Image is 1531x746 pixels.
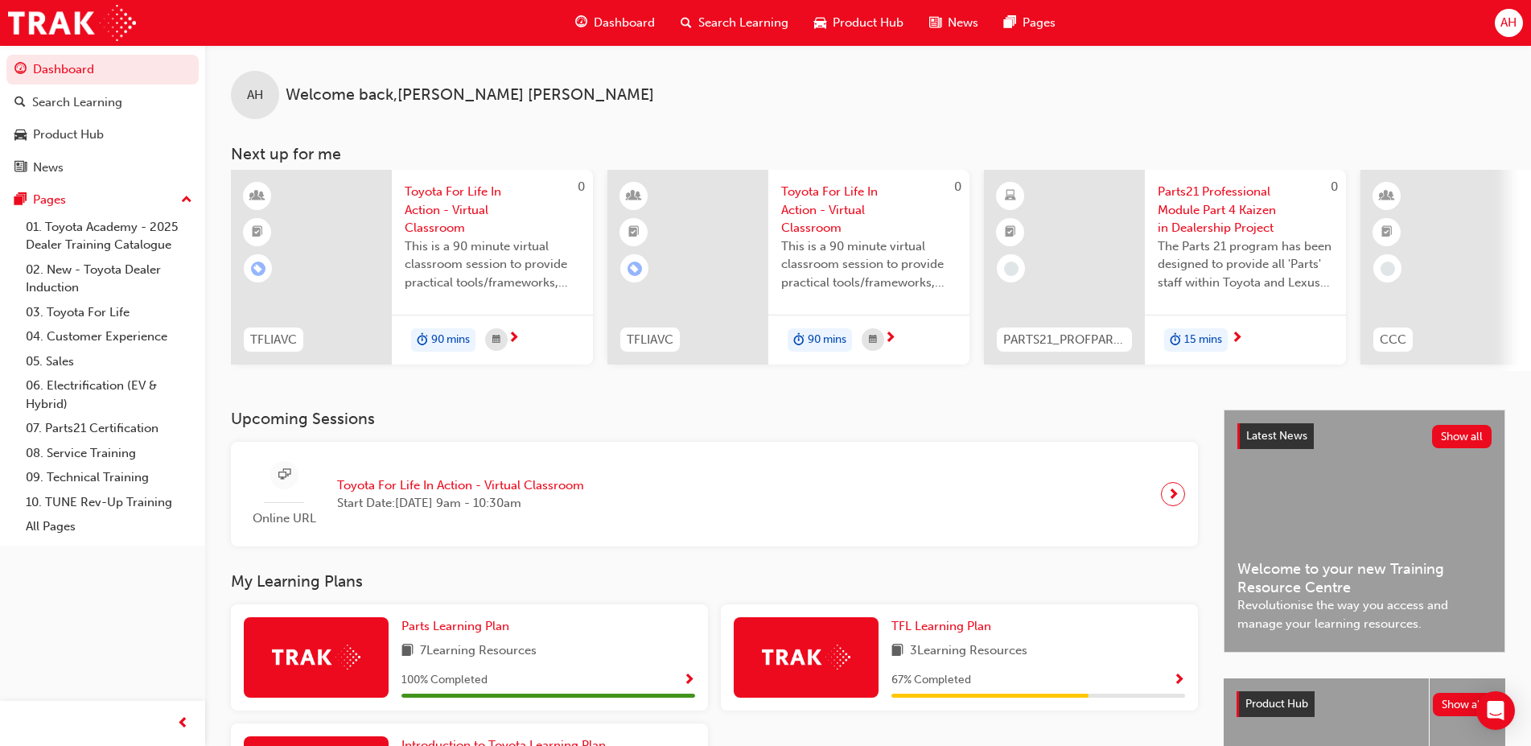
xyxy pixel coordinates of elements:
[891,617,998,636] a: TFL Learning Plan
[6,120,199,150] a: Product Hub
[1170,330,1181,351] span: duration-icon
[401,671,488,690] span: 100 % Completed
[1173,670,1185,690] button: Show Progress
[19,300,199,325] a: 03. Toyota For Life
[231,170,593,365] a: 0TFLIAVCToyota For Life In Action - Virtual ClassroomThis is a 90 minute virtual classroom sessio...
[337,476,584,495] span: Toyota For Life In Action - Virtual Classroom
[14,96,26,110] span: search-icon
[19,349,199,374] a: 05. Sales
[891,671,971,690] span: 67 % Completed
[337,494,584,513] span: Start Date: [DATE] 9am - 10:30am
[814,13,826,33] span: car-icon
[627,331,673,349] span: TFLIAVC
[1167,483,1179,505] span: next-icon
[1237,560,1492,596] span: Welcome to your new Training Resource Centre
[177,714,189,734] span: prev-icon
[808,331,846,349] span: 90 mins
[578,179,585,194] span: 0
[244,509,324,528] span: Online URL
[1003,331,1126,349] span: PARTS21_PROFPART4_0923_EL
[14,63,27,77] span: guage-icon
[1381,186,1393,207] span: learningResourceType_INSTRUCTOR_LED-icon
[19,373,199,416] a: 06. Electrification (EV & Hybrid)
[1381,222,1393,243] span: booktick-icon
[286,86,654,105] span: Welcome back , [PERSON_NAME] [PERSON_NAME]
[19,465,199,490] a: 09. Technical Training
[575,13,587,33] span: guage-icon
[19,258,199,300] a: 02. New - Toyota Dealer Induction
[19,416,199,441] a: 07. Parts21 Certification
[1381,262,1395,276] span: learningRecordVerb_NONE-icon
[272,645,360,670] img: Trak
[1004,262,1019,276] span: learningRecordVerb_NONE-icon
[244,455,1185,534] a: Online URLToyota For Life In Action - Virtual ClassroomStart Date:[DATE] 9am - 10:30am
[19,490,199,515] a: 10. TUNE Rev-Up Training
[562,6,668,39] a: guage-iconDashboard
[33,159,64,177] div: News
[683,670,695,690] button: Show Progress
[6,153,199,183] a: News
[891,619,991,633] span: TFL Learning Plan
[984,170,1346,365] a: 0PARTS21_PROFPART4_0923_ELParts21 Professional Module Part 4 Kaizen in Dealership ProjectThe Part...
[1237,423,1492,449] a: Latest NewsShow all
[1237,691,1492,717] a: Product HubShow all
[6,52,199,185] button: DashboardSearch LearningProduct HubNews
[1331,179,1338,194] span: 0
[405,237,580,292] span: This is a 90 minute virtual classroom session to provide practical tools/frameworks, behaviours a...
[6,185,199,215] button: Pages
[278,465,290,485] span: sessionType_ONLINE_URL-icon
[681,13,692,33] span: search-icon
[14,161,27,175] span: news-icon
[14,193,27,208] span: pages-icon
[948,14,978,32] span: News
[431,331,470,349] span: 90 mins
[1380,331,1406,349] span: CCC
[231,572,1198,591] h3: My Learning Plans
[14,128,27,142] span: car-icon
[1476,691,1515,730] div: Open Intercom Messenger
[628,262,642,276] span: learningRecordVerb_ENROLL-icon
[252,222,263,243] span: booktick-icon
[910,641,1027,662] span: 3 Learning Resources
[205,145,1531,163] h3: Next up for me
[231,410,1198,428] h3: Upcoming Sessions
[1495,9,1523,37] button: AH
[1246,429,1307,443] span: Latest News
[628,222,640,243] span: booktick-icon
[1184,331,1222,349] span: 15 mins
[781,237,957,292] span: This is a 90 minute virtual classroom session to provide practical tools/frameworks, behaviours a...
[954,179,961,194] span: 0
[8,5,136,41] img: Trak
[19,441,199,466] a: 08. Service Training
[1245,697,1308,711] span: Product Hub
[869,330,877,350] span: calendar-icon
[1023,14,1056,32] span: Pages
[252,186,263,207] span: learningResourceType_INSTRUCTOR_LED-icon
[1005,186,1016,207] span: learningResourceType_ELEARNING-icon
[698,14,788,32] span: Search Learning
[33,126,104,144] div: Product Hub
[1158,237,1333,292] span: The Parts 21 program has been designed to provide all 'Parts' staff within Toyota and Lexus Deale...
[1237,596,1492,633] span: Revolutionise the way you access and manage your learning resources.
[1231,332,1243,346] span: next-icon
[251,262,265,276] span: learningRecordVerb_ENROLL-icon
[793,330,805,351] span: duration-icon
[250,331,297,349] span: TFLIAVC
[401,641,414,662] span: book-icon
[417,330,428,351] span: duration-icon
[492,330,500,350] span: calendar-icon
[1158,183,1333,237] span: Parts21 Professional Module Part 4 Kaizen in Dealership Project
[401,617,516,636] a: Parts Learning Plan
[991,6,1068,39] a: pages-iconPages
[1224,410,1505,653] a: Latest NewsShow allWelcome to your new Training Resource CentreRevolutionise the way you access a...
[607,170,969,365] a: 0TFLIAVCToyota For Life In Action - Virtual ClassroomThis is a 90 minute virtual classroom sessio...
[19,215,199,258] a: 01. Toyota Academy - 2025 Dealer Training Catalogue
[32,93,122,112] div: Search Learning
[628,186,640,207] span: learningResourceType_INSTRUCTOR_LED-icon
[762,645,850,670] img: Trak
[683,674,695,688] span: Show Progress
[668,6,801,39] a: search-iconSearch Learning
[247,86,263,105] span: AH
[19,324,199,349] a: 04. Customer Experience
